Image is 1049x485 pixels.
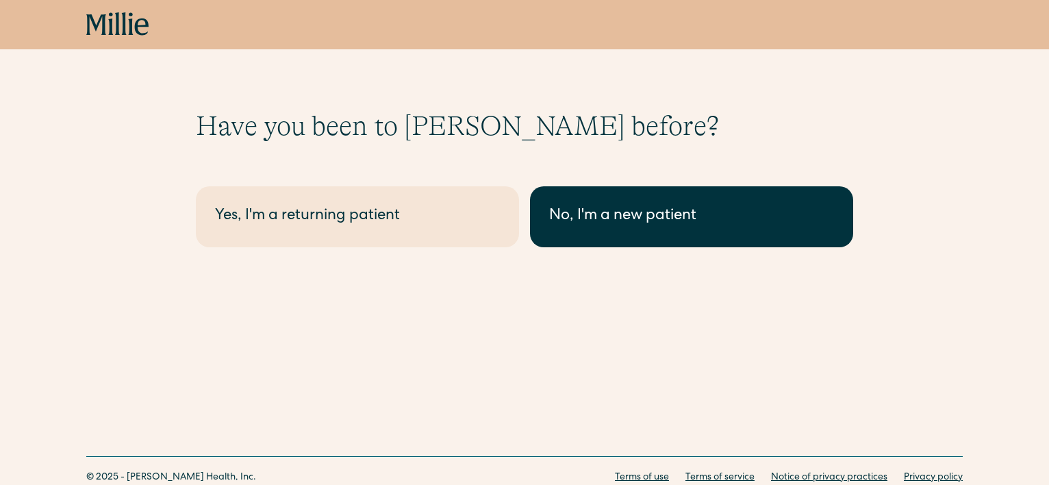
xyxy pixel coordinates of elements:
a: No, I'm a new patient [530,186,853,247]
a: Terms of service [685,471,755,485]
a: Terms of use [615,471,669,485]
a: Notice of privacy practices [771,471,887,485]
div: © 2025 - [PERSON_NAME] Health, Inc. [86,471,256,485]
a: Privacy policy [904,471,963,485]
div: No, I'm a new patient [549,206,834,228]
h1: Have you been to [PERSON_NAME] before? [196,110,853,142]
div: Yes, I'm a returning patient [215,206,500,228]
a: Yes, I'm a returning patient [196,186,519,247]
